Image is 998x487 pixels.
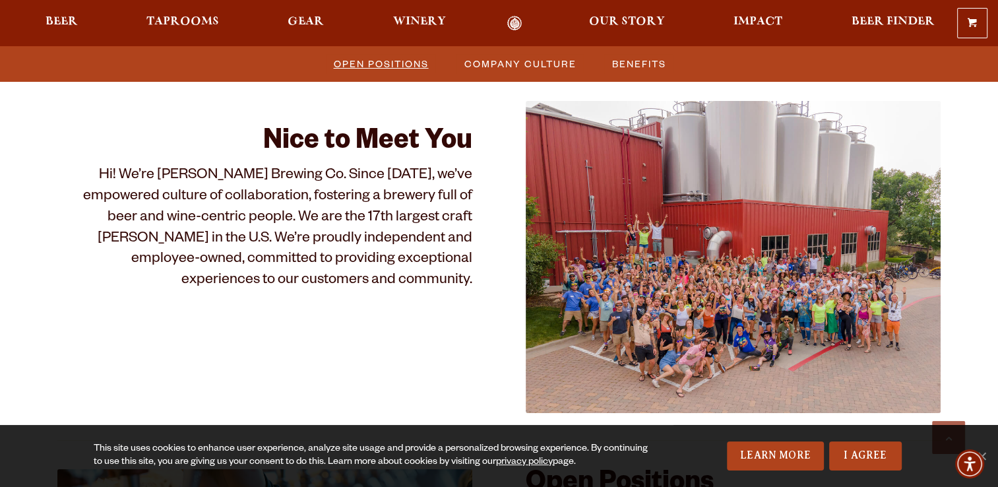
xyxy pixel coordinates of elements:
[955,449,984,478] div: Accessibility Menu
[456,54,583,73] a: Company Culture
[851,16,934,27] span: Beer Finder
[94,443,653,469] div: This site uses cookies to enhance user experience, analyze site usage and provide a personalized ...
[612,54,666,73] span: Benefits
[490,16,540,31] a: Odell Home
[326,54,435,73] a: Open Positions
[526,101,941,412] img: 51399232252_e3c7efc701_k (2)
[496,457,553,468] a: privacy policy
[334,54,429,73] span: Open Positions
[37,16,86,31] a: Beer
[138,16,228,31] a: Taprooms
[580,16,673,31] a: Our Story
[725,16,791,31] a: Impact
[146,16,219,27] span: Taprooms
[932,421,965,454] a: Scroll to top
[57,127,473,159] h2: Nice to Meet You
[83,168,472,290] span: Hi! We’re [PERSON_NAME] Brewing Co. Since [DATE], we’ve empowered culture of collaboration, foste...
[842,16,943,31] a: Beer Finder
[288,16,324,27] span: Gear
[733,16,782,27] span: Impact
[589,16,665,27] span: Our Story
[464,54,577,73] span: Company Culture
[829,441,902,471] a: I Agree
[604,54,673,73] a: Benefits
[727,441,824,471] a: Learn More
[393,16,446,27] span: Winery
[279,16,332,31] a: Gear
[46,16,78,27] span: Beer
[385,16,454,31] a: Winery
